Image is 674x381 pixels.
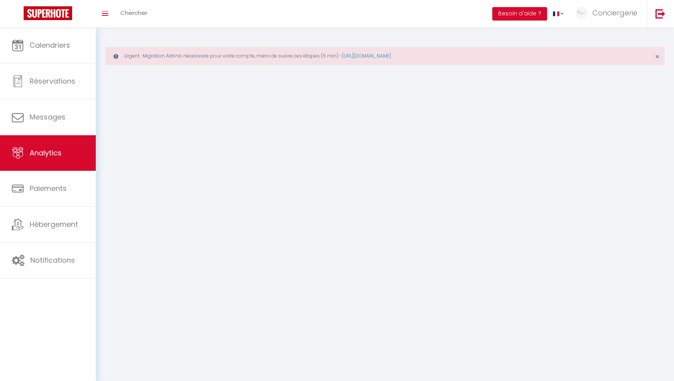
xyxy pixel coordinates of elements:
span: × [655,52,659,62]
button: Ouvrir le widget de chat LiveChat [6,3,30,27]
a: [URL][DOMAIN_NAME] [342,52,391,59]
button: Close [655,53,659,60]
span: Conciergerie [592,8,637,18]
iframe: Chat [640,346,668,375]
img: Super Booking [24,6,72,20]
span: Paiements [30,183,67,193]
span: Analytics [30,148,61,158]
span: Réservations [30,76,75,86]
span: Messages [30,112,65,122]
span: Calendriers [30,40,70,50]
img: ... [575,7,587,19]
span: Chercher [120,9,147,17]
button: Besoin d'aide ? [492,7,547,21]
div: Urgent : Migration Airbnb nécessaire pour votre compte, merci de suivre ces étapes (5 min) - [105,47,665,65]
img: logout [655,9,665,19]
span: Notifications [30,255,75,265]
span: Hébergement [30,219,78,229]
